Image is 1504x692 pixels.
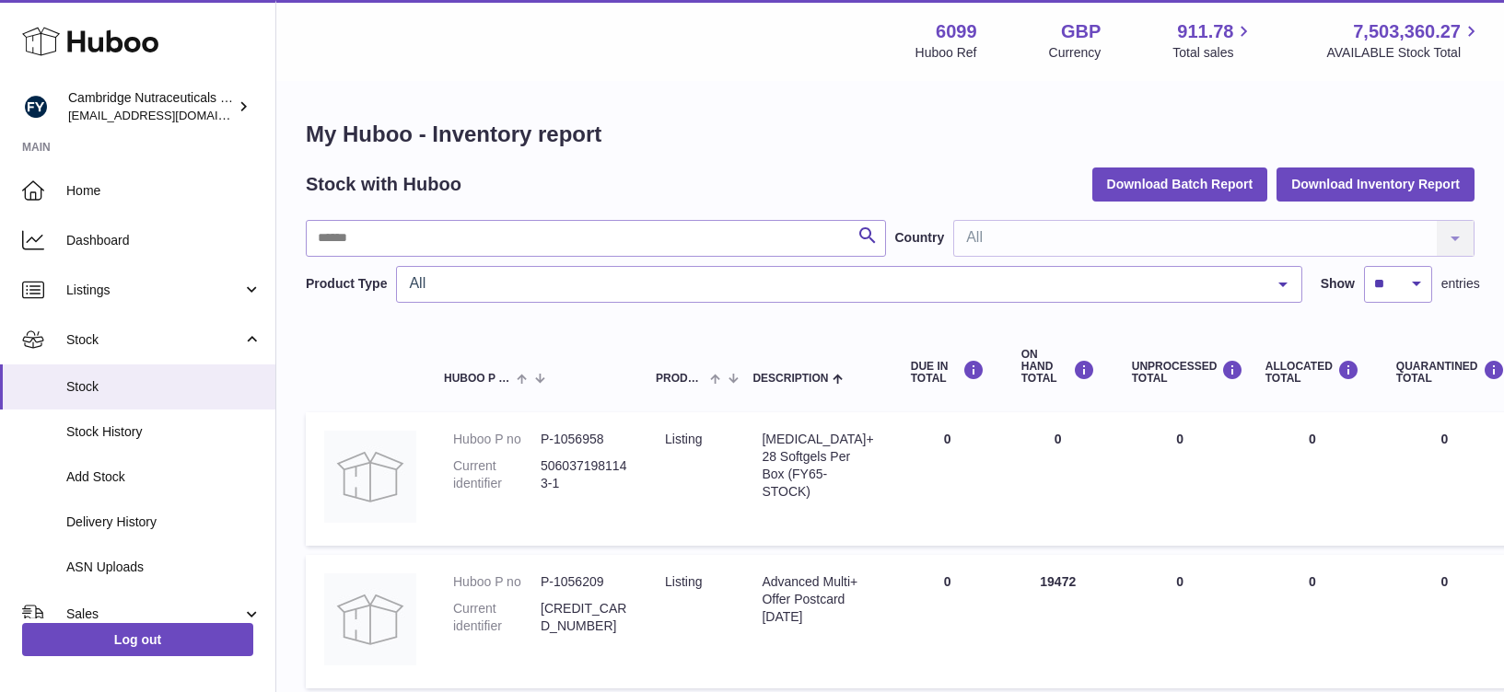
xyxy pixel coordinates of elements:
[66,331,242,349] span: Stock
[66,423,262,441] span: Stock History
[1265,360,1359,385] div: ALLOCATED Total
[1326,44,1482,62] span: AVAILABLE Stock Total
[665,574,702,589] span: listing
[911,360,985,385] div: DUE IN TOTAL
[453,457,541,492] dt: Current identifier
[444,373,512,385] span: Huboo P no
[541,600,628,635] dd: [CREDIT_CARD_NUMBER]
[22,623,253,656] a: Log out
[453,600,541,635] dt: Current identifier
[66,468,262,486] span: Add Stock
[66,378,262,396] span: Stock
[306,120,1475,149] h1: My Huboo - Inventory report
[324,431,416,523] img: product image
[22,93,50,121] img: huboo@camnutra.com
[762,431,873,501] div: [MEDICAL_DATA]+ 28 Softgels Per Box (FY65-STOCK)
[1177,19,1233,44] span: 911.78
[762,573,873,626] div: Advanced Multi+ Offer Postcard [DATE]
[541,457,628,492] dd: 5060371981143-1
[1396,360,1493,385] div: QUARANTINED Total
[541,431,628,448] dd: P-1056958
[1003,412,1113,546] td: 0
[324,573,416,665] img: product image
[1277,167,1475,201] button: Download Inventory Report
[541,573,628,591] dd: P-1056209
[66,559,262,576] span: ASN Uploads
[68,89,234,124] div: Cambridge Nutraceuticals Ltd
[1172,44,1254,62] span: Total sales
[1321,275,1355,293] label: Show
[1113,412,1247,546] td: 0
[306,172,461,197] h2: Stock with Huboo
[892,555,1003,688] td: 0
[453,431,541,448] dt: Huboo P no
[892,412,1003,546] td: 0
[1132,360,1229,385] div: UNPROCESSED Total
[752,373,828,385] span: Description
[453,573,541,591] dt: Huboo P no
[66,605,242,623] span: Sales
[1003,555,1113,688] td: 19472
[1440,574,1448,589] span: 0
[66,182,262,200] span: Home
[915,44,977,62] div: Huboo Ref
[1061,19,1101,44] strong: GBP
[665,432,702,446] span: listing
[66,282,242,299] span: Listings
[1021,349,1095,386] div: ON HAND Total
[656,373,705,385] span: Product Type
[1353,19,1461,44] span: 7,503,360.27
[306,275,387,293] label: Product Type
[1247,412,1378,546] td: 0
[1326,19,1482,62] a: 7,503,360.27 AVAILABLE Stock Total
[66,513,262,531] span: Delivery History
[1049,44,1102,62] div: Currency
[68,108,271,122] span: [EMAIL_ADDRESS][DOMAIN_NAME]
[1092,167,1268,201] button: Download Batch Report
[1441,275,1480,293] span: entries
[1172,19,1254,62] a: 911.78 Total sales
[936,19,977,44] strong: 6099
[1113,555,1247,688] td: 0
[1440,432,1448,446] span: 0
[1247,555,1378,688] td: 0
[66,232,262,249] span: Dashboard
[404,274,1264,293] span: All
[895,229,945,247] label: Country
